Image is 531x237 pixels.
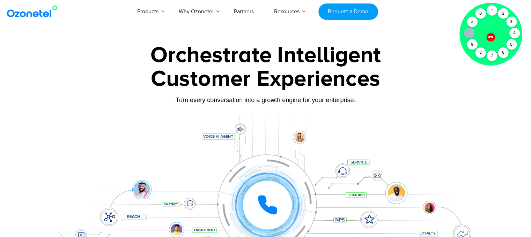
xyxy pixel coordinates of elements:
div: Turn every conversation into a growth engine for your enterprise. [47,96,484,104]
div: 1 [487,5,497,16]
div: 4 [509,28,520,38]
div: Customer Experiences [47,62,484,96]
div: 3 [506,17,517,27]
div: 2 [498,8,508,19]
div: # [467,17,477,27]
div: 8 [475,47,486,58]
div: 6 [498,47,508,58]
div: 0 [475,8,486,19]
a: Request a Demo [318,3,378,20]
div: 9 [467,39,477,50]
div: 7 [487,51,497,61]
div: Orchestrate Intelligent [47,44,484,67]
div: 5 [506,39,517,50]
